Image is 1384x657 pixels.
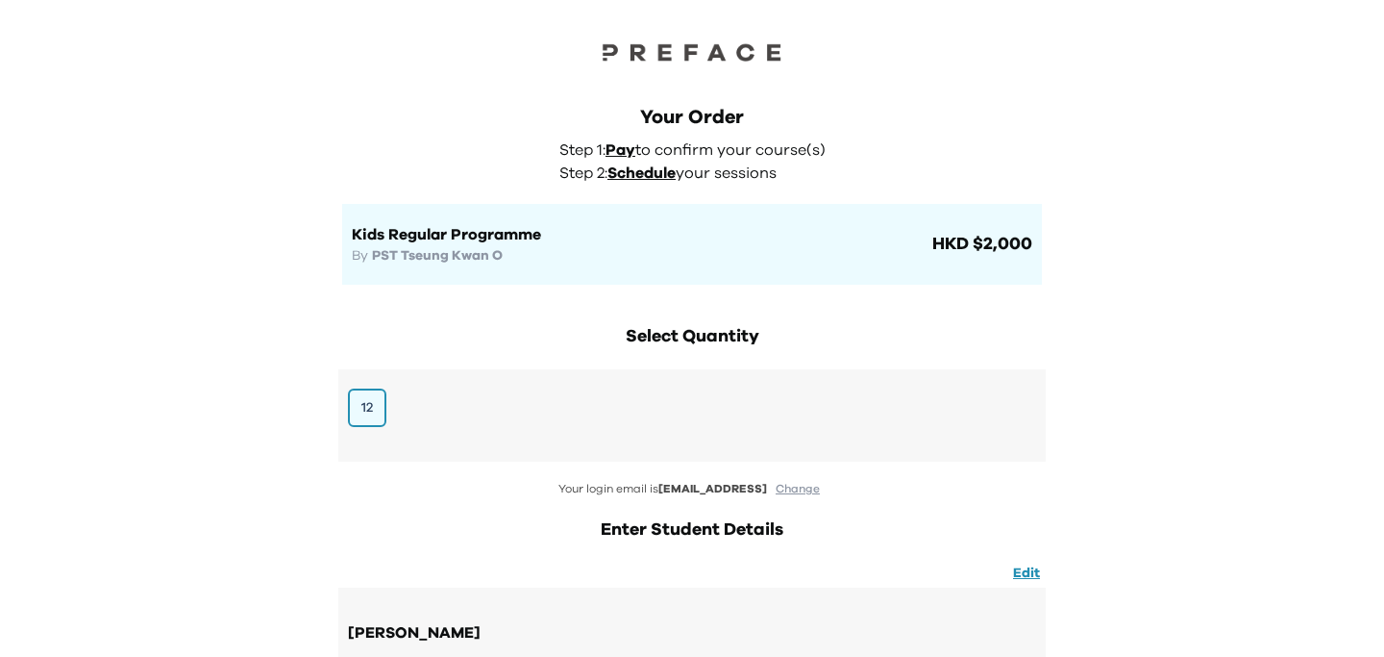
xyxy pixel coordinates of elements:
div: Your Order [342,104,1042,131]
h1: Kids Regular Programme [352,223,928,246]
h2: Select Quantity [338,323,1046,350]
div: [PERSON_NAME] [348,621,481,646]
p: Step 1: to confirm your course(s) [559,139,836,162]
button: 12 [348,389,386,427]
h2: Enter Student Details [338,517,1046,543]
span: Schedule [607,165,676,181]
button: Change [770,481,826,497]
span: Pay [605,142,635,158]
p: Your login email is [338,481,1046,497]
button: Edit [1007,563,1046,584]
span: PST Tseung Kwan O [372,249,503,263]
span: [EMAIL_ADDRESS] [658,483,767,494]
span: HKD $2,000 [928,231,1032,258]
p: Step 2: your sessions [559,162,836,185]
img: Preface Logo [596,38,788,65]
h3: By [352,246,928,265]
